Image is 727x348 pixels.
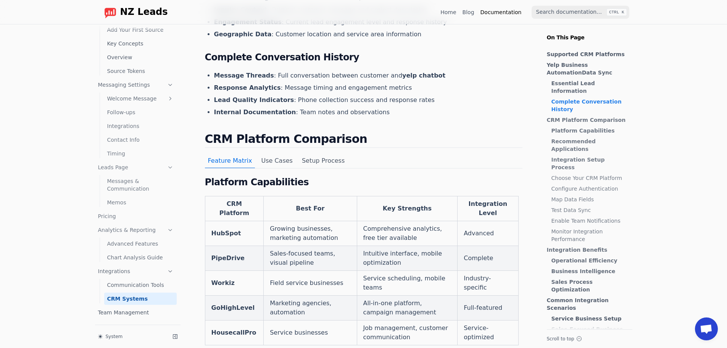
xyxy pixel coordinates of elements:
strong: Best For [296,205,324,212]
td: Service businesses [264,320,357,345]
strong: Message Threads [214,72,274,79]
a: Open chat [695,317,718,340]
a: Team Management [95,306,177,319]
strong: Workiz [211,279,235,286]
strong: PipeDrive [211,254,245,262]
strong: Complete Conversation History [551,99,622,112]
td: Full-featured [458,296,518,320]
strong: Platform Capabilities [205,177,309,188]
a: Contact Info [104,134,177,146]
button: Feature Matrix [205,154,255,168]
a: Leads Page [95,161,177,173]
button: Scroll to top [547,336,632,342]
strong: Platform Capabilities [551,128,615,134]
strong: Recommended Applications [551,138,596,152]
li: : Message timing and engagement metrics [214,83,522,92]
strong: CRM Platform [219,200,249,217]
td: Advanced [458,221,518,246]
button: Setup Process [299,154,348,168]
a: Advanced Features [104,238,177,250]
td: Field service businesses [264,271,357,296]
strong: Service Business Setup [551,316,622,322]
input: Search documentation… [532,6,629,19]
a: Messages & Communication [104,175,177,195]
strong: Operational Efficiency [551,257,617,264]
strong: HousecallPro [211,329,256,336]
a: Service Business Setup [551,315,629,322]
td: Service-optimized [458,320,518,345]
strong: Internal Documentation [214,108,296,116]
a: Common Integration Scenarios [547,296,629,312]
strong: HubSpot [211,230,241,237]
button: System [95,331,167,342]
a: Recommended Applications [551,138,629,153]
strong: Business Intelligence [551,268,616,274]
td: Industry-specific [458,271,518,296]
a: Essential Lead Information [551,79,629,95]
a: Pricing [95,210,177,222]
a: Timing [104,147,177,160]
a: Blog [463,8,474,16]
td: Sales-focused teams, visual pipeline [264,246,357,271]
a: Integrations [95,265,177,277]
a: Integration Benefits [547,246,629,254]
a: Choose Your CRM Platform [551,174,629,182]
a: Yelp Business AutomationData Sync [547,61,629,76]
a: Integration Setup Process [551,156,629,171]
strong: Sales-Focused Business [551,326,623,332]
strong: yelp chatbot [402,72,445,79]
strong: Key Strengths [383,205,432,212]
a: Business Intelligence [551,267,629,275]
td: Job management, customer communication [357,320,458,345]
a: Welcome Message [104,92,177,105]
a: Enable Team Notifications [551,217,629,225]
a: CRM Systems [104,293,177,305]
strong: Geographic Data [214,31,272,38]
a: Platform Capabilities [551,127,629,134]
td: Comprehensive analytics, free tier available [357,221,458,246]
a: Messaging Settings [95,79,177,91]
a: Analytics & Reporting [95,224,177,236]
a: Test Data Sync [551,206,629,214]
h2: CRM Platform Comparison [205,132,522,148]
a: Overview [104,51,177,63]
a: Home page [98,6,168,18]
a: Home [440,8,456,16]
img: logo [104,6,116,18]
a: Supported CRM Platforms [547,50,629,58]
strong: Complete Conversation History [205,52,359,63]
strong: Yelp Business Automation [547,62,588,76]
a: Follow-ups [104,106,177,118]
td: Growing businesses, marketing automation [264,221,357,246]
a: Communication Tools [104,279,177,291]
p: On This Page [541,24,638,41]
td: All-in-one platform, campaign management [357,296,458,320]
strong: GoHighLevel [211,304,255,311]
strong: Sales Process Optimization [551,279,593,293]
td: Complete [458,246,518,271]
td: Intuitive interface, mobile optimization [357,246,458,271]
a: Configure Authentication [551,185,629,193]
strong: Lead Quality Indicators [214,96,294,104]
a: Sales Process Optimization [551,278,629,293]
a: Integrations [104,120,177,132]
a: Map Data Fields [551,196,629,203]
a: Documentation [480,8,522,16]
a: Memos [104,196,177,209]
a: Sales-Focused Business [551,325,629,333]
td: Marketing agencies, automation [264,296,357,320]
strong: Response Analytics [214,84,281,91]
td: Service scheduling, mobile teams [357,271,458,296]
li: : Customer location and service area information [214,30,522,39]
li: : Team notes and observations [214,108,522,117]
button: Collapse sidebar [170,331,181,342]
a: Complete Conversation History [551,98,629,113]
a: Operational Efficiency [551,257,629,264]
span: NZ Leads [120,7,168,18]
a: CRM Platform Comparison [547,116,629,124]
strong: Essential Lead Information [551,80,595,94]
strong: Integration Level [469,200,508,217]
li: : Phone collection success and response rates [214,95,522,105]
a: Key Concepts [104,37,177,50]
a: Source Tokens [104,65,177,77]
